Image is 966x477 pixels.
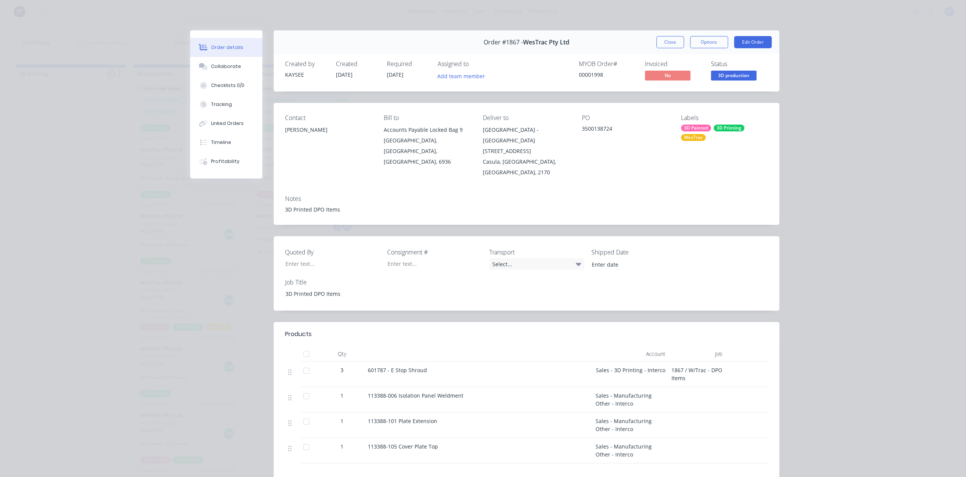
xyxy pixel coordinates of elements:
span: WesTrac Pty Ltd [523,39,569,46]
button: Linked Orders [190,114,262,133]
span: [DATE] [336,71,353,78]
button: Edit Order [734,36,772,48]
button: Collaborate [190,57,262,76]
button: Close [656,36,684,48]
div: Job [668,346,725,362]
div: PO [582,114,669,122]
div: Created [336,60,378,68]
div: Select... [489,258,584,270]
div: 1867 / W/Trac - DPO Items [668,362,725,387]
button: Timeline [190,133,262,152]
div: 3D Printed DPO Items [285,205,768,213]
span: 1 [340,417,344,425]
label: Quoted By [285,248,380,257]
span: 3 [340,366,344,374]
div: Checklists 0/0 [211,82,244,89]
label: Consignment # [387,248,482,257]
div: MYOB Order # [579,60,636,68]
div: Deliver to [483,114,570,122]
div: Sales - Manufacturing Other - Interco [593,412,668,438]
div: [PERSON_NAME] [285,125,372,135]
button: Order details [190,38,262,57]
div: [PERSON_NAME] [285,125,372,149]
div: Linked Orders [211,120,244,127]
button: Tracking [190,95,262,114]
div: [GEOGRAPHIC_DATA], [GEOGRAPHIC_DATA], [GEOGRAPHIC_DATA], 6936 [384,135,471,167]
div: Sales - 3D Printing - Interco [593,362,668,387]
div: Assigned to [438,60,514,68]
div: Casula, [GEOGRAPHIC_DATA], [GEOGRAPHIC_DATA], 2170 [483,156,570,178]
div: 00001998 [579,71,636,79]
div: Account [593,346,668,362]
div: [GEOGRAPHIC_DATA] - [GEOGRAPHIC_DATA][STREET_ADDRESS]Casula, [GEOGRAPHIC_DATA], [GEOGRAPHIC_DATA]... [483,125,570,178]
div: WesTrac [681,134,706,141]
button: Options [690,36,728,48]
div: Qty [319,346,365,362]
div: Labels [681,114,768,122]
span: 3D production [711,71,756,80]
div: 3D Painted [681,125,711,131]
div: Tracking [211,101,232,108]
button: Add team member [438,71,489,81]
span: [DATE] [387,71,403,78]
div: Created by [285,60,327,68]
div: 3500138724 [582,125,669,135]
div: KAYSEE [285,71,327,79]
span: 1 [340,392,344,400]
div: Status [711,60,768,68]
div: Notes [285,195,768,202]
span: Order #1867 - [484,39,523,46]
div: Products [285,330,312,339]
div: Order details [211,44,243,51]
div: Required [387,60,429,68]
button: Add team member [433,71,489,81]
label: Job Title [285,278,380,287]
div: Accounts Payable Locked Bag 9 [384,125,471,135]
label: Transport [489,248,584,257]
button: Checklists 0/0 [190,76,262,95]
span: 1 [340,442,344,450]
div: Sales - Manufacturing Other - Interco [593,387,668,412]
label: Shipped Date [591,248,686,257]
div: [GEOGRAPHIC_DATA] - [GEOGRAPHIC_DATA][STREET_ADDRESS] [483,125,570,156]
span: 113388-006 Isolation Panel Weldment [368,392,463,399]
div: 3D Printing [714,125,744,131]
div: Sales - Manufacturing Other - Interco [593,438,668,463]
button: Profitability [190,152,262,171]
span: 113388-101 Plate Extension [368,417,437,425]
div: Timeline [211,139,231,146]
span: 113388-105 Cover Plate Top [368,443,438,450]
div: Collaborate [211,63,241,70]
span: No [645,71,690,80]
div: Contact [285,114,372,122]
input: Enter date [586,259,681,270]
div: 3D Printed DPO Items [279,288,374,299]
span: 601787 - E Stop Shroud [368,366,427,374]
button: 3D production [711,71,756,82]
div: Invoiced [645,60,702,68]
div: Bill to [384,114,471,122]
div: Profitability [211,158,240,165]
div: Accounts Payable Locked Bag 9[GEOGRAPHIC_DATA], [GEOGRAPHIC_DATA], [GEOGRAPHIC_DATA], 6936 [384,125,471,167]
